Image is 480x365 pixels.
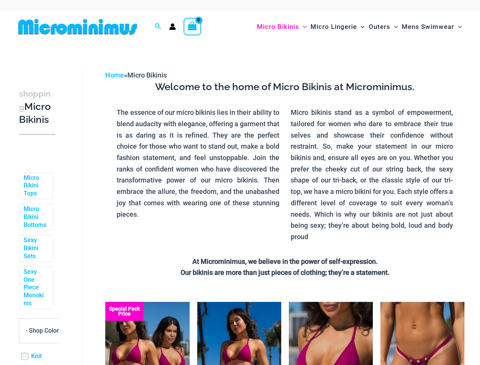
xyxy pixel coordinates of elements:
[24,174,47,198] a: Micro Bikini Tops
[192,257,378,265] strong: At Microminimus, we believe in the power of self-expression.
[105,71,167,79] span: »
[105,71,124,79] a: Home
[402,17,454,36] span: Mens Swimwear
[367,15,400,38] a: OutersMenu ToggleMenu Toggle
[299,17,307,36] span: Menu Toggle
[254,14,465,40] nav: Site Navigation
[19,319,72,343] span: - Shop Color
[24,268,47,308] a: Sexy One Piece Monokinis
[369,17,390,36] span: Outers
[25,327,59,334] span: - Shop Color
[184,18,201,35] a: View Shopping Cart, empty
[111,81,459,94] h3: Welcome to the home of Micro Bikinis at Microminimus.
[127,71,167,79] span: Micro Bikinis
[19,87,55,126] h3: Micro Bikinis
[117,107,279,220] p: The essence of our micro bikinis lies in their ability to blend audacity with elegance, offering ...
[105,306,143,316] b: Special Pack Price
[31,352,42,360] a: Knit
[169,23,176,30] a: Account icon link
[19,89,51,112] span: shopping
[255,15,309,38] a: Micro BikinisMenu ToggleMenu Toggle
[454,17,462,36] span: Menu Toggle
[181,268,390,276] strong: Our bikinis are more than just pieces of clothing; they’re a statement.
[155,22,162,32] a: Search icon link
[309,15,366,38] a: Micro LingerieMenu ToggleMenu Toggle
[19,318,72,343] span: - Shop Color
[257,17,299,36] span: Micro Bikinis
[310,17,357,36] span: Micro Lingerie
[390,17,398,36] span: Menu Toggle
[15,18,140,35] img: MM SHOP LOGO FLAT
[400,15,464,38] a: Mens SwimwearMenu ToggleMenu Toggle
[357,17,364,36] span: Menu Toggle
[24,236,47,260] a: Sexy Bikini Sets
[24,205,47,229] a: Micro Bikini Bottoms
[291,107,453,242] p: Micro bikinis stand as a symbol of empowerment, tailored for women who dare to embrace their true...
